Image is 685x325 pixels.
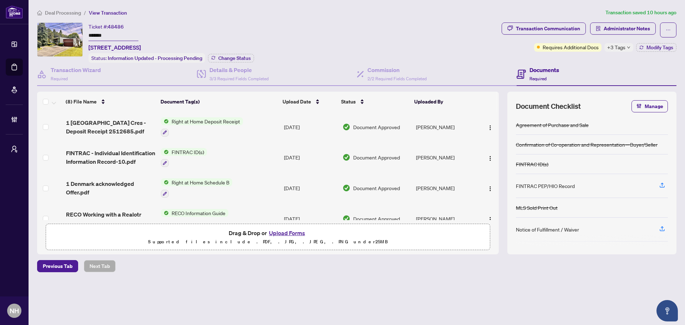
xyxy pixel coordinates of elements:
[353,184,400,192] span: Document Approved
[229,228,307,238] span: Drag & Drop or
[161,117,243,137] button: Status IconRight at Home Deposit Receipt
[484,213,496,224] button: Logo
[487,125,493,131] img: Logo
[84,260,116,272] button: Next Tab
[51,76,68,81] span: Required
[607,43,625,51] span: +3 Tags
[281,203,340,234] td: [DATE]
[84,9,86,17] li: /
[342,184,350,192] img: Document Status
[516,121,589,129] div: Agreement of Purchase and Sale
[341,98,356,106] span: Status
[89,10,127,16] span: View Transaction
[88,53,205,63] div: Status:
[342,123,350,131] img: Document Status
[484,152,496,163] button: Logo
[10,306,19,316] span: NH
[367,76,427,81] span: 2/2 Required Fields Completed
[353,123,400,131] span: Document Approved
[342,153,350,161] img: Document Status
[353,215,400,223] span: Document Approved
[543,43,599,51] span: Requires Additional Docs
[37,260,78,272] button: Previous Tab
[411,92,476,112] th: Uploaded By
[161,209,169,217] img: Status Icon
[645,101,663,112] span: Manage
[516,160,548,168] div: FINTRAC ID(s)
[66,118,155,136] span: 1 [GEOGRAPHIC_DATA] Cres - Deposit Receipt 2512685.pdf
[209,76,269,81] span: 3/3 Required Fields Completed
[666,27,671,32] span: ellipsis
[43,260,72,272] span: Previous Tab
[11,146,18,153] span: user-switch
[169,148,207,156] span: FINTRAC ID(s)
[51,66,101,74] h4: Transaction Wizard
[161,209,228,228] button: Status IconRECO Information Guide
[46,224,490,250] span: Drag & Drop orUpload FormsSupported files include .PDF, .JPG, .JPEG, .PNG under25MB
[108,24,124,30] span: 48486
[487,217,493,222] img: Logo
[169,117,243,125] span: Right at Home Deposit Receipt
[484,182,496,194] button: Logo
[636,43,676,52] button: Modify Tags
[631,100,668,112] button: Manage
[50,238,486,246] p: Supported files include .PDF, .JPG, .JPEG, .PNG under 25 MB
[158,92,280,112] th: Document Tag(s)
[516,23,580,34] div: Transaction Communication
[218,56,251,61] span: Change Status
[596,26,601,31] span: solution
[66,210,155,227] span: RECO Working with a Realotr INO.pdf
[413,112,478,142] td: [PERSON_NAME]
[169,178,232,186] span: Right at Home Schedule B
[516,141,658,148] div: Confirmation of Co-operation and Representation—Buyer/Seller
[66,179,155,197] span: 1 Denmark acknowledged Offer.pdf
[281,173,340,203] td: [DATE]
[502,22,586,35] button: Transaction Communication
[413,203,478,234] td: [PERSON_NAME]
[627,46,630,49] span: down
[604,23,650,34] span: Administrator Notes
[88,43,141,52] span: [STREET_ADDRESS]
[605,9,676,17] article: Transaction saved 10 hours ago
[516,101,581,111] span: Document Checklist
[516,204,558,212] div: MLS Sold Print Out
[281,142,340,173] td: [DATE]
[66,149,155,166] span: FINTRAC - Individual Identification Information Record-10.pdf
[37,23,82,56] img: IMG-C12233605_1.jpg
[413,173,478,203] td: [PERSON_NAME]
[208,54,254,62] button: Change Status
[516,182,575,190] div: FINTRAC PEP/HIO Record
[281,112,340,142] td: [DATE]
[590,22,656,35] button: Administrator Notes
[367,66,427,74] h4: Commission
[161,117,169,125] img: Status Icon
[646,45,673,50] span: Modify Tags
[342,215,350,223] img: Document Status
[6,5,23,19] img: logo
[484,121,496,133] button: Logo
[37,10,42,15] span: home
[45,10,81,16] span: Deal Processing
[353,153,400,161] span: Document Approved
[88,22,124,31] div: Ticket #:
[487,156,493,161] img: Logo
[161,178,169,186] img: Status Icon
[161,148,169,156] img: Status Icon
[283,98,311,106] span: Upload Date
[108,55,202,61] span: Information Updated - Processing Pending
[161,148,207,167] button: Status IconFINTRAC ID(s)
[280,92,338,112] th: Upload Date
[267,228,307,238] button: Upload Forms
[66,98,97,106] span: (8) File Name
[529,76,547,81] span: Required
[529,66,559,74] h4: Documents
[516,225,579,233] div: Notice of Fulfillment / Waiver
[209,66,269,74] h4: Details & People
[161,178,232,198] button: Status IconRight at Home Schedule B
[413,142,478,173] td: [PERSON_NAME]
[338,92,411,112] th: Status
[487,186,493,192] img: Logo
[169,209,228,217] span: RECO Information Guide
[63,92,157,112] th: (8) File Name
[656,300,678,321] button: Open asap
